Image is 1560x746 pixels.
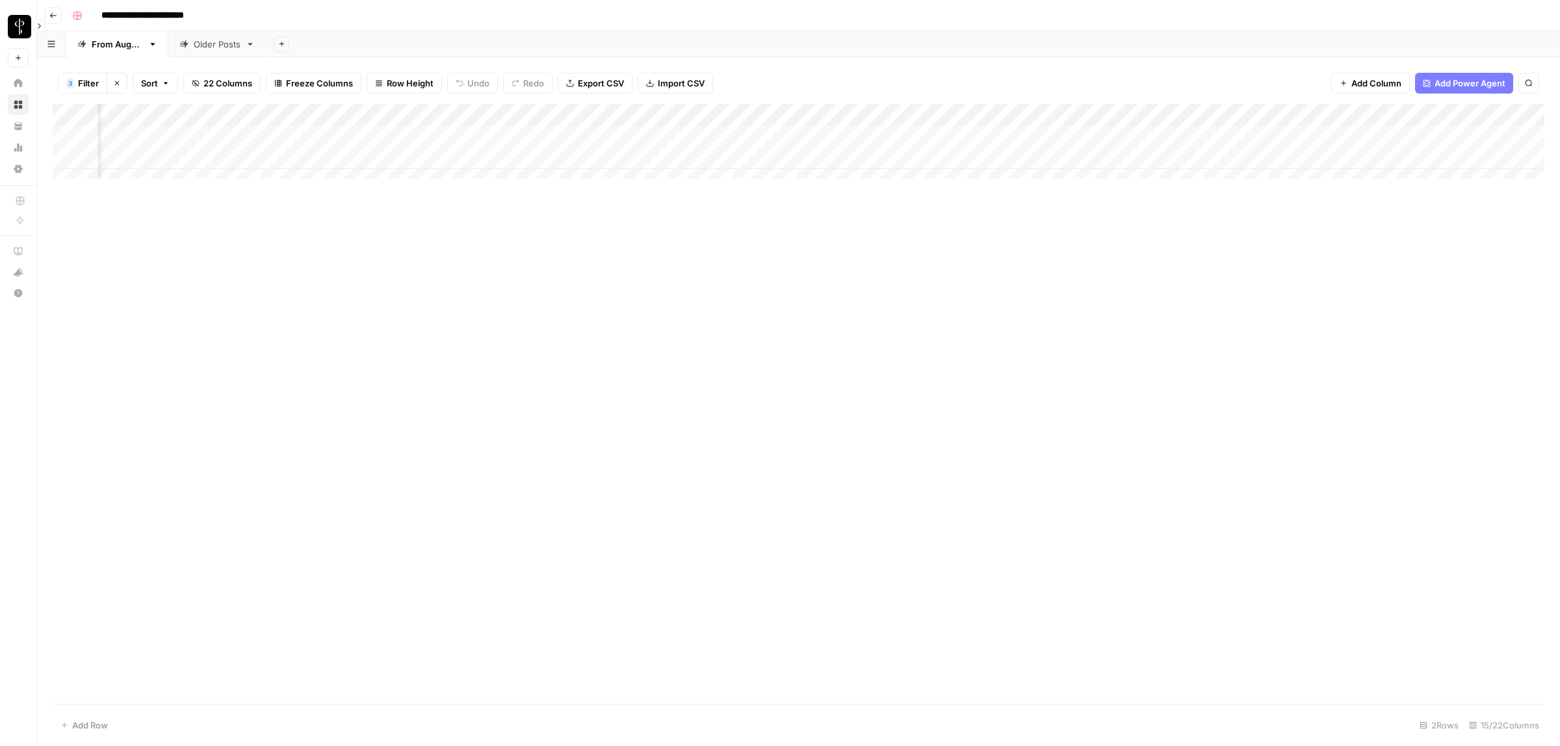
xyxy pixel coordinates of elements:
[92,38,143,51] div: From [DATE]
[8,116,29,136] a: Your Data
[8,73,29,94] a: Home
[8,283,29,303] button: Help + Support
[133,73,178,94] button: Sort
[58,73,107,94] button: 3Filter
[8,137,29,158] a: Usage
[8,241,29,262] a: AirOps Academy
[8,15,31,38] img: LP Production Workloads Logo
[78,77,99,90] span: Filter
[183,73,261,94] button: 22 Columns
[8,262,29,283] button: What's new?
[66,78,74,88] div: 3
[8,263,28,282] div: What's new?
[523,77,544,90] span: Redo
[1331,73,1410,94] button: Add Column
[68,78,72,88] span: 3
[203,77,252,90] span: 22 Columns
[558,73,632,94] button: Export CSV
[638,73,713,94] button: Import CSV
[467,77,489,90] span: Undo
[658,77,705,90] span: Import CSV
[1351,77,1401,90] span: Add Column
[8,94,29,115] a: Browse
[1415,73,1513,94] button: Add Power Agent
[1414,715,1464,736] div: 2 Rows
[578,77,624,90] span: Export CSV
[8,10,29,43] button: Workspace: LP Production Workloads
[8,159,29,179] a: Settings
[1435,77,1505,90] span: Add Power Agent
[1464,715,1544,736] div: 15/22 Columns
[168,31,266,57] a: Older Posts
[72,719,108,732] span: Add Row
[266,73,361,94] button: Freeze Columns
[503,73,552,94] button: Redo
[53,715,116,736] button: Add Row
[66,31,168,57] a: From [DATE]
[367,73,442,94] button: Row Height
[447,73,498,94] button: Undo
[387,77,434,90] span: Row Height
[194,38,240,51] div: Older Posts
[141,77,158,90] span: Sort
[286,77,353,90] span: Freeze Columns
